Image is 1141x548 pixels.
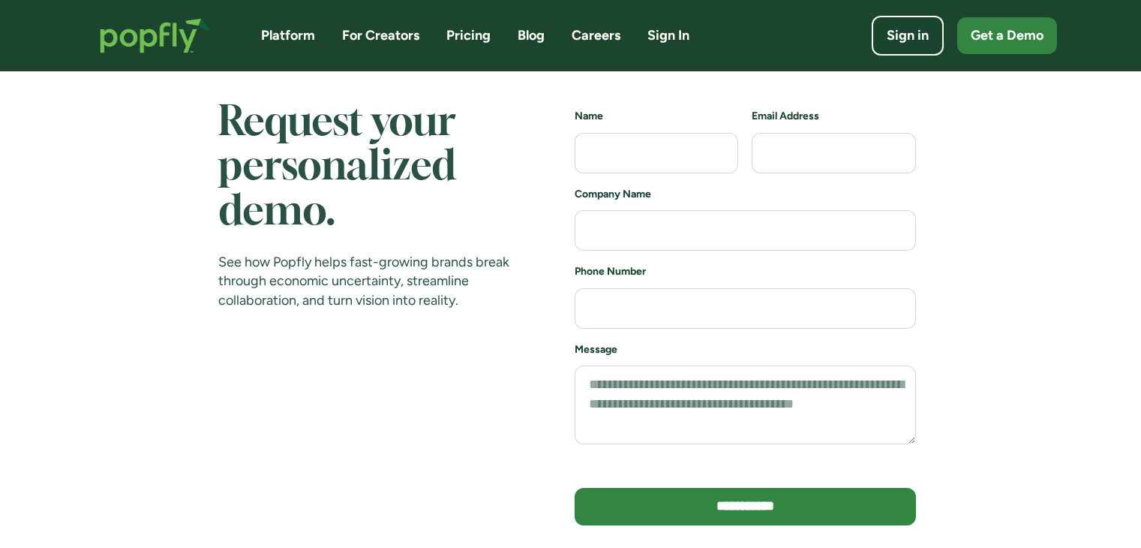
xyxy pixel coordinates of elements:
h6: Phone Number [575,264,915,279]
h6: Company Name [575,187,915,202]
div: See how Popfly helps fast-growing brands break through economic uncertainty, streamline collabora... [218,253,514,310]
h6: Message [575,342,915,357]
a: Sign In [647,26,689,45]
a: For Creators [342,26,419,45]
a: Get a Demo [957,17,1057,54]
h1: Request your personalized demo. [218,101,514,235]
div: Sign in [887,26,929,45]
h6: Name [575,109,738,124]
div: Get a Demo [971,26,1043,45]
a: home [85,3,225,68]
a: Platform [261,26,315,45]
form: demo schedule [575,109,915,539]
a: Sign in [872,16,944,56]
a: Blog [518,26,545,45]
a: Pricing [446,26,491,45]
a: Careers [572,26,620,45]
h6: Email Address [752,109,915,124]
